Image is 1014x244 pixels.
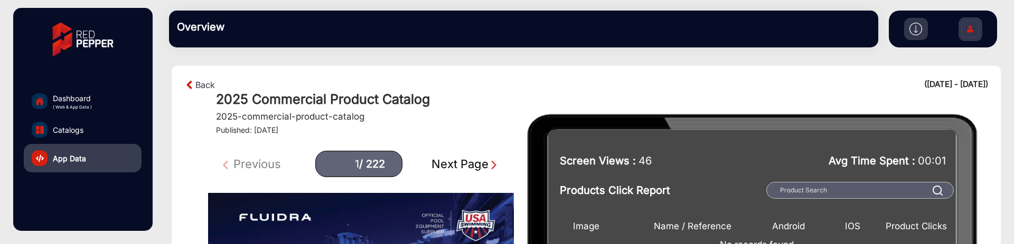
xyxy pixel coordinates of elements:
[359,158,385,171] div: / 222
[184,79,195,91] img: arrow-left-1.svg
[195,79,215,91] a: Back
[53,104,92,110] span: ( Web & App Data )
[53,124,83,135] span: Catalogs
[24,87,142,115] a: Dashboard( Web & App Data )
[24,144,142,172] a: App Data
[639,153,652,169] span: 46
[560,153,636,169] span: Screen Views :
[45,13,121,66] img: vmg-logo
[36,126,44,134] img: catalog
[53,93,92,104] span: Dashboard
[766,182,954,199] input: Product Search
[933,186,943,196] img: prodSearch%20_white.svg
[829,153,915,169] span: Avg Time Spent :
[53,153,86,164] span: App Data
[216,91,988,107] h1: 2025 Commercial Product Catalog
[489,160,499,170] img: Next Page
[36,154,44,162] img: catalog
[216,126,988,135] h4: Published: [DATE]
[35,96,44,106] img: home
[885,220,949,233] div: Product Clicks
[757,220,821,233] div: Android
[821,220,885,233] div: IOS
[629,220,757,233] div: Name / Reference
[959,12,981,49] img: Sign%20Up.svg
[177,21,325,33] h3: Overview
[216,111,364,122] h5: 2025-commercial-product-catalog
[565,220,629,233] div: Image
[24,115,142,144] a: Catalogs
[924,79,988,91] div: ([DATE] - [DATE])
[909,23,922,35] img: h2download.svg
[918,154,946,167] span: 00:01
[431,155,499,173] div: Next Page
